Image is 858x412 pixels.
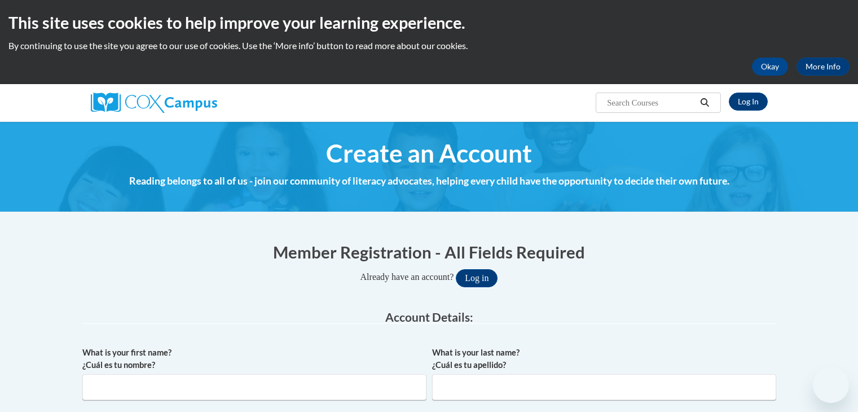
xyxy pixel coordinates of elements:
label: What is your first name? ¿Cuál es tu nombre? [82,347,426,371]
input: Search Courses [606,96,696,109]
iframe: Button to launch messaging window [813,367,849,403]
span: Account Details: [385,310,473,324]
a: Log In [729,93,768,111]
button: Log in [456,269,498,287]
h1: Member Registration - All Fields Required [82,240,776,264]
label: What is your last name? ¿Cuál es tu apellido? [432,347,776,371]
img: Cox Campus [91,93,217,113]
h2: This site uses cookies to help improve your learning experience. [8,11,850,34]
h4: Reading belongs to all of us - join our community of literacy advocates, helping every child have... [82,174,776,189]
p: By continuing to use the site you agree to our use of cookies. Use the ‘More info’ button to read... [8,40,850,52]
button: Search [696,96,713,109]
button: Okay [752,58,788,76]
a: More Info [797,58,850,76]
input: Metadata input [432,374,776,400]
input: Metadata input [82,374,426,400]
span: Already have an account? [360,272,454,282]
span: Create an Account [326,138,532,168]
